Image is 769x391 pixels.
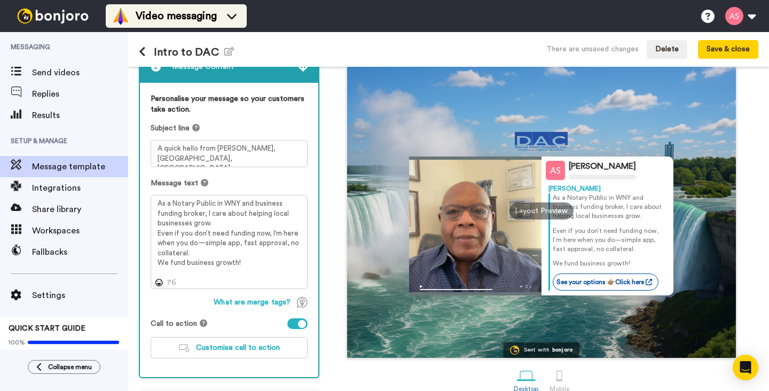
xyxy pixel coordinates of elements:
[546,44,639,54] div: There are unsaved changes
[196,344,280,351] span: Customise call to action
[552,347,573,353] div: bonjoro
[151,61,161,72] span: 2
[214,297,291,308] span: What are merge tags?
[151,140,308,167] textarea: A quick hello from [PERSON_NAME], [GEOGRAPHIC_DATA], [GEOGRAPHIC_DATA]
[151,318,197,329] span: Call to action
[32,224,128,237] span: Workspaces
[13,9,93,24] img: bj-logo-header-white.svg
[32,109,128,122] span: Results
[139,46,234,58] h1: Intro to DAC
[299,62,308,72] img: arrow.svg
[733,355,758,380] div: Open Intercom Messenger
[297,297,308,308] img: TagTips.svg
[136,9,217,24] span: Video messaging
[510,346,519,355] img: Bonjoro Logo
[32,66,128,79] span: Send videos
[32,289,128,302] span: Settings
[9,338,25,347] span: 100%
[151,195,308,289] textarea: As a Notary Public in WNY and business funding broker, I care about helping local businesses grow...
[548,184,667,193] div: [PERSON_NAME]
[409,280,542,295] img: player-controls-full.svg
[32,203,128,216] span: Share library
[32,88,128,100] span: Replies
[151,337,308,358] button: Customise call to action
[509,202,574,220] div: Layout Preview
[151,123,190,134] span: Subject line
[698,40,758,59] button: Save & close
[32,160,128,173] span: Message template
[32,182,128,194] span: Integrations
[48,363,92,371] span: Collapse menu
[515,132,568,151] img: 84c85c1d-9d11-4228-bcd8-3cd254690dff
[32,246,128,259] span: Fallbacks
[151,178,198,189] span: Message text
[172,61,234,72] span: Message Content
[524,347,550,353] div: Sent with
[553,259,667,268] p: We fund business growth!
[9,325,85,332] span: QUICK START GUIDE
[553,226,667,254] p: Even if you don’t need funding now, I’m here when you do—simple app, fast approval, no collateral.
[553,193,667,221] p: As a Notary Public in WNY and business funding broker, I care about helping local businesses grow.
[28,360,100,374] button: Collapse menu
[546,161,565,180] img: Profile Image
[151,93,308,115] label: Personalise your message so your customers take action.
[553,273,658,291] a: See your options 👉🏽Click here
[112,7,129,25] img: vm-color.svg
[179,345,190,352] img: customiseCTA.svg
[647,40,687,59] button: Delete
[569,161,636,171] div: [PERSON_NAME]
